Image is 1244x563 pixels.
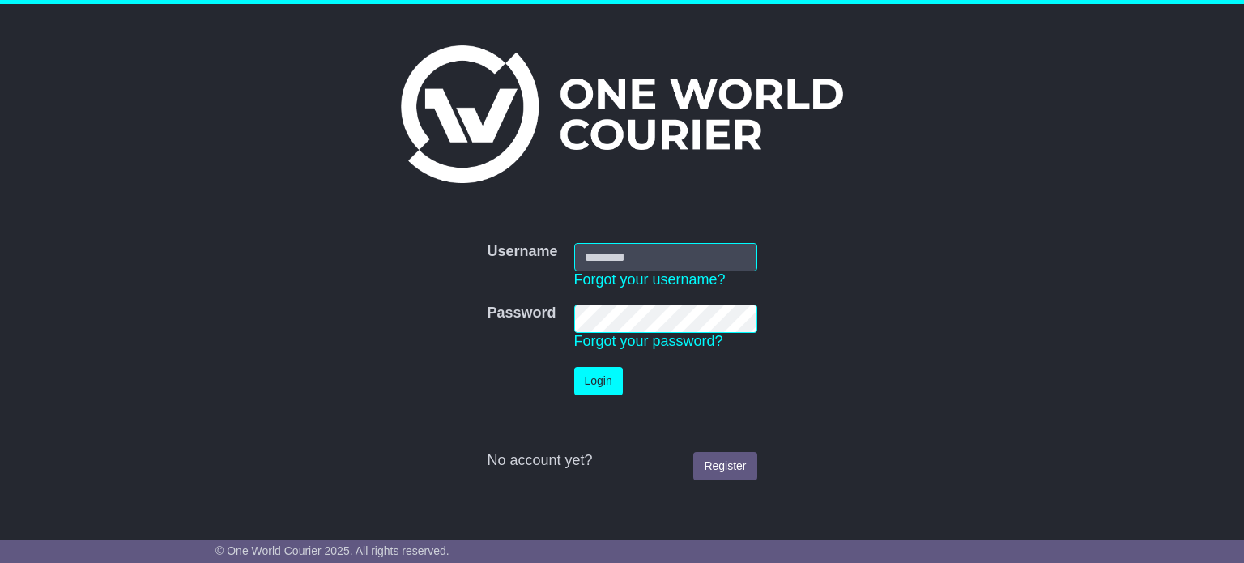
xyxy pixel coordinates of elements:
[215,544,449,557] span: © One World Courier 2025. All rights reserved.
[693,452,756,480] a: Register
[487,305,556,322] label: Password
[487,243,557,261] label: Username
[574,333,723,349] a: Forgot your password?
[574,367,623,395] button: Login
[401,45,843,183] img: One World
[487,452,756,470] div: No account yet?
[574,271,726,288] a: Forgot your username?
